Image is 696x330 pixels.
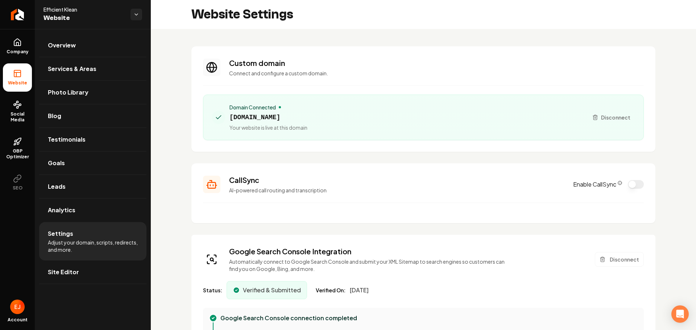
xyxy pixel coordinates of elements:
span: Goals [48,159,65,167]
span: Blog [48,112,61,120]
p: Automatically connect to Google Search Console and submit your XML Sitemap to search engines so c... [229,258,510,272]
img: Rebolt Logo [11,9,24,20]
span: SEO [10,185,25,191]
span: Overview [48,41,76,50]
span: Photo Library [48,88,88,97]
p: Google Search Console connection completed [220,314,357,322]
a: Analytics [39,199,146,222]
img: Eduard Joers [10,300,25,314]
span: Domain Connected [229,104,276,111]
span: Account [8,317,28,323]
h3: CallSync [229,175,564,185]
label: Enable CallSync [573,180,622,189]
span: Verified On: [316,287,345,294]
span: Disconnect [601,114,630,121]
span: Website [43,13,125,23]
span: Verified & Submitted [243,286,301,295]
p: AI-powered call routing and transcription [229,187,564,194]
button: SEO [3,168,32,197]
span: Services & Areas [48,64,96,73]
span: Efficient Klean [43,6,125,13]
span: Leads [48,182,66,191]
a: Testimonials [39,128,146,151]
h3: Google Search Console Integration [229,246,510,256]
p: Connect and configure a custom domain. [229,70,644,77]
span: Testimonials [48,135,86,144]
h3: Custom domain [229,58,644,68]
button: Disconnect [595,252,644,267]
a: Overview [39,34,146,57]
span: [DOMAIN_NAME] [229,112,307,122]
button: CallSync Info [618,181,622,185]
a: Site Editor [39,260,146,284]
button: Open user button [10,300,25,314]
a: Blog [39,104,146,128]
a: Goals [39,151,146,175]
span: Website [5,80,30,86]
a: Social Media [3,95,32,129]
span: Social Media [3,111,32,123]
span: [DATE] [350,286,369,295]
h2: Website Settings [191,7,293,22]
button: Disconnect [588,111,635,124]
span: GBP Optimizer [3,148,32,160]
a: Services & Areas [39,57,146,80]
span: Site Editor [48,268,79,276]
span: Company [4,49,32,55]
a: GBP Optimizer [3,131,32,166]
span: Status: [203,287,222,294]
span: Settings [48,229,73,238]
a: Photo Library [39,81,146,104]
span: Adjust your domain, scripts, redirects, and more. [48,239,138,253]
div: Open Intercom Messenger [671,305,689,323]
span: Analytics [48,206,75,214]
a: Leads [39,175,146,198]
span: Your website is live at this domain [229,124,307,131]
a: Company [3,32,32,60]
